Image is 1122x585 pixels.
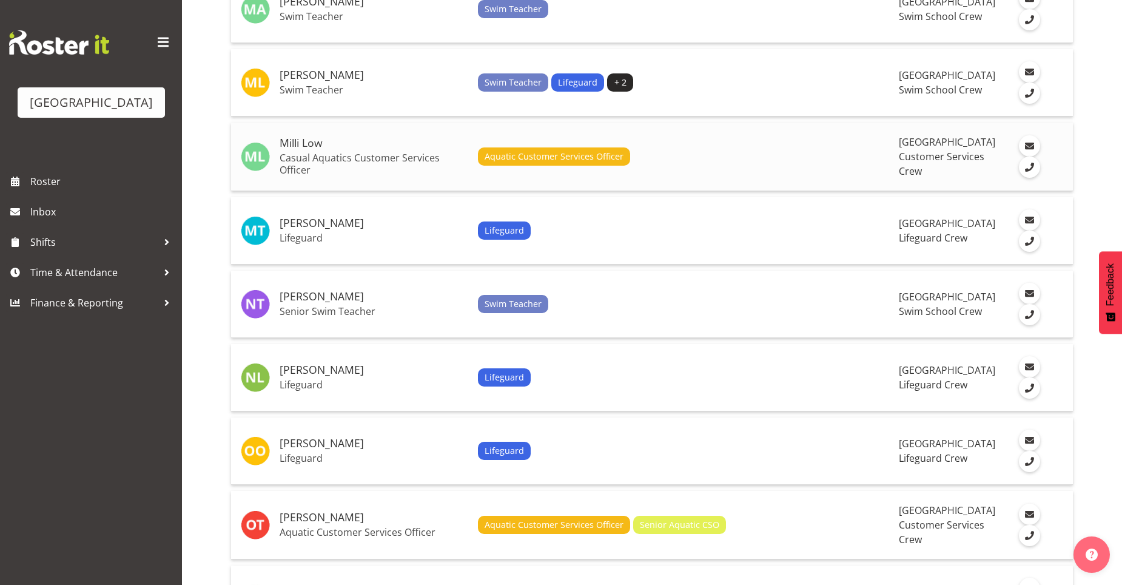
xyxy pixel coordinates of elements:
span: Finance & Reporting [30,294,158,312]
span: Swim School Crew [899,305,982,318]
h5: [PERSON_NAME] [280,291,468,303]
a: Email Employee [1019,135,1040,157]
span: Swim Teacher [485,297,542,311]
span: Shifts [30,233,158,251]
span: Lifeguard Crew [899,378,967,391]
img: mark-lieshout8737.jpg [241,68,270,97]
span: Lifeguard [485,224,524,237]
span: Customer Services Crew [899,518,984,546]
p: Swim Teacher [280,10,468,22]
span: + 2 [614,76,627,89]
span: Customer Services Crew [899,150,984,178]
a: Email Employee [1019,61,1040,83]
p: Casual Aquatics Customer Services Officer [280,152,468,176]
span: Lifeguard [485,371,524,384]
span: Lifeguard Crew [899,451,967,465]
h5: [PERSON_NAME] [280,69,468,81]
a: Call Employee [1019,451,1040,472]
span: Time & Attendance [30,263,158,282]
span: Lifeguard [558,76,597,89]
img: milli-low2458.jpg [241,142,270,171]
span: Swim School Crew [899,83,982,96]
span: Lifeguard Crew [899,231,967,245]
button: Feedback - Show survey [1099,251,1122,334]
p: Aquatic Customer Services Officer [280,526,468,538]
p: Swim Teacher [280,84,468,96]
span: [GEOGRAPHIC_DATA] [899,437,995,450]
p: Senior Swim Teacher [280,305,468,317]
span: Swim Teacher [485,76,542,89]
h5: [PERSON_NAME] [280,217,468,229]
span: Aquatic Customer Services Officer [485,150,623,163]
a: Call Employee [1019,83,1040,104]
img: nakita-tuuta1209.jpg [241,289,270,319]
a: Call Employee [1019,9,1040,30]
span: Inbox [30,203,176,221]
span: Swim School Crew [899,10,982,23]
span: [GEOGRAPHIC_DATA] [899,217,995,230]
span: Roster [30,172,176,191]
a: Email Employee [1019,356,1040,377]
p: Lifeguard [280,379,468,391]
div: [GEOGRAPHIC_DATA] [30,93,153,112]
h5: Milli Low [280,137,468,149]
span: [GEOGRAPHIC_DATA] [899,290,995,303]
span: [GEOGRAPHIC_DATA] [899,364,995,377]
span: [GEOGRAPHIC_DATA] [899,69,995,82]
span: Swim Teacher [485,2,542,16]
span: Feedback [1105,263,1116,306]
h5: [PERSON_NAME] [280,512,468,524]
span: Lifeguard [485,444,524,458]
a: Call Employee [1019,377,1040,399]
a: Email Employee [1019,504,1040,525]
img: oliver-obyrne11200.jpg [241,436,270,465]
span: Aquatic Customer Services Officer [485,518,623,532]
span: [GEOGRAPHIC_DATA] [899,504,995,517]
p: Lifeguard [280,452,468,464]
a: Email Employee [1019,283,1040,304]
a: Call Employee [1019,231,1040,252]
a: Call Employee [1019,157,1040,178]
img: olivia-thompson9815.jpg [241,510,270,539]
img: noah-lucy9853.jpg [241,363,270,392]
a: Email Employee [1019,209,1040,231]
span: Senior Aquatic CSO [640,518,719,532]
span: [GEOGRAPHIC_DATA] [899,135,995,149]
p: Lifeguard [280,232,468,244]
a: Call Employee [1019,304,1040,325]
img: milly-turrell11198.jpg [241,216,270,245]
img: Rosterit website logo [9,30,109,55]
h5: [PERSON_NAME] [280,364,468,376]
a: Call Employee [1019,525,1040,546]
a: Email Employee [1019,430,1040,451]
img: help-xxl-2.png [1086,549,1098,561]
h5: [PERSON_NAME] [280,438,468,450]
